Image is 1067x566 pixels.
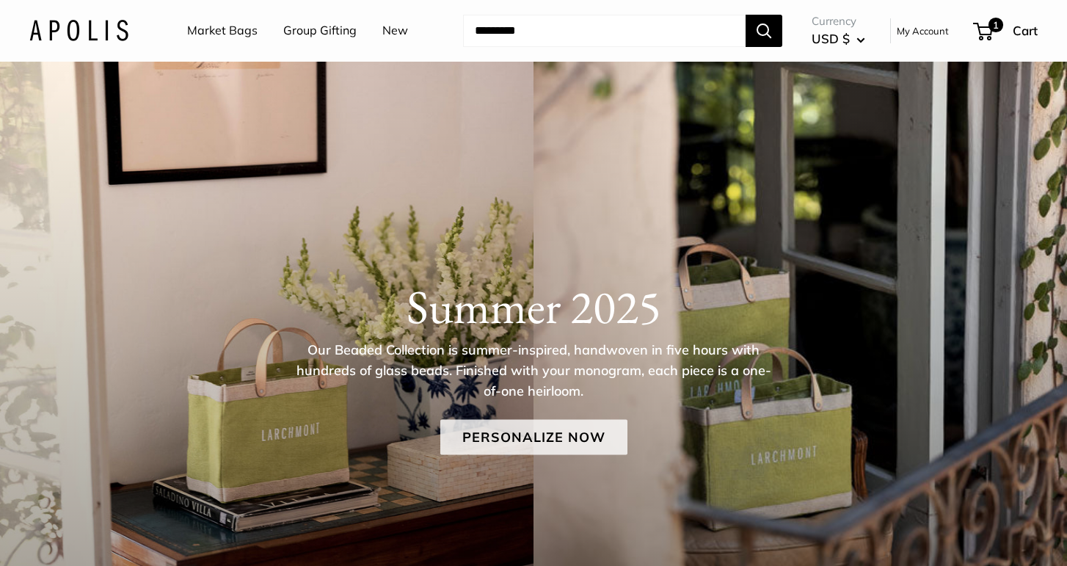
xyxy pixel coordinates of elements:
a: Group Gifting [283,20,357,42]
button: Search [746,15,782,47]
span: 1 [988,18,1003,32]
input: Search... [463,15,746,47]
span: Currency [812,11,865,32]
a: New [382,20,408,42]
a: Personalize Now [440,419,627,454]
a: Market Bags [187,20,258,42]
a: 1 Cart [975,19,1038,43]
img: Apolis [29,20,128,41]
h1: Summer 2025 [29,278,1038,334]
span: USD $ [812,31,850,46]
p: Our Beaded Collection is summer-inspired, handwoven in five hours with hundreds of glass beads. F... [295,339,772,401]
a: My Account [897,22,949,40]
span: Cart [1013,23,1038,38]
button: USD $ [812,27,865,51]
